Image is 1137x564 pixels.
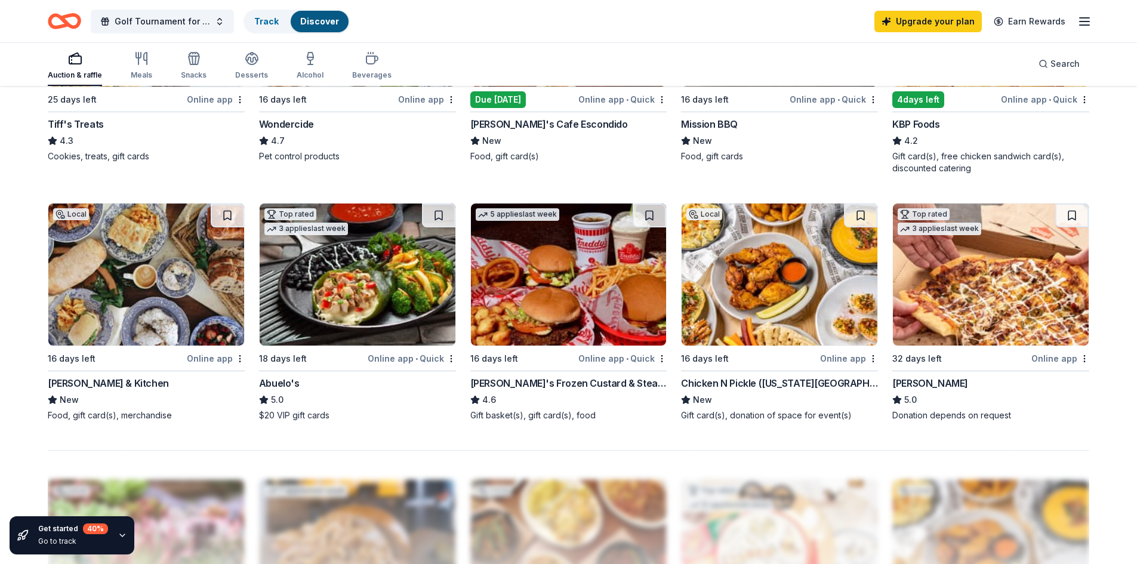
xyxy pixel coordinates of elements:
span: Search [1050,57,1080,71]
span: 4.7 [271,134,285,148]
span: New [482,134,501,148]
div: Online app Quick [1001,92,1089,107]
img: Image for Freddy's Frozen Custard & Steakburgers [471,204,667,346]
div: Online app [1031,351,1089,366]
div: 16 days left [48,352,95,366]
img: Image for Harvey Bakery & Kitchen [48,204,244,346]
span: 5.0 [904,393,917,407]
span: • [1049,95,1051,104]
div: Meals [131,70,152,80]
a: Track [254,16,279,26]
div: Snacks [181,70,207,80]
a: Image for Abuelo's Top rated3 applieslast week18 days leftOnline app•QuickAbuelo's5.0$20 VIP gift... [259,203,456,421]
span: New [693,393,712,407]
a: Earn Rewards [987,11,1073,32]
div: Go to track [38,537,108,546]
span: • [626,95,628,104]
div: Online app Quick [790,92,878,107]
span: Golf Tournament for Single Moms [115,14,210,29]
div: Alcohol [297,70,323,80]
button: Auction & raffle [48,47,102,86]
button: Search [1029,52,1089,76]
div: Wondercide [259,117,314,131]
div: Top rated [264,208,316,220]
div: [PERSON_NAME] [892,376,968,390]
span: New [60,393,79,407]
img: Image for Chicken N Pickle (Oklahoma City) [682,204,877,346]
a: Home [48,7,81,35]
div: Beverages [352,70,392,80]
div: Online app [820,351,878,366]
div: 4 days left [892,91,944,108]
div: Tiff's Treats [48,117,104,131]
a: Image for Casey'sTop rated3 applieslast week32 days leftOnline app[PERSON_NAME]5.0Donation depend... [892,203,1089,421]
div: Local [686,208,722,220]
div: Desserts [235,70,268,80]
a: Image for Freddy's Frozen Custard & Steakburgers5 applieslast week16 days leftOnline app•Quick[PE... [470,203,667,421]
div: 40 % [83,523,108,534]
div: Online app [398,92,456,107]
div: 3 applies last week [898,223,981,235]
span: 4.3 [60,134,73,148]
div: 16 days left [259,93,307,107]
button: Golf Tournament for Single Moms [91,10,234,33]
div: Online app Quick [578,351,667,366]
span: • [626,354,628,363]
button: Desserts [235,47,268,86]
span: • [415,354,418,363]
span: 4.2 [904,134,918,148]
div: 5 applies last week [476,208,559,221]
div: Auction & raffle [48,70,102,80]
div: Local [53,208,89,220]
a: Discover [300,16,339,26]
div: KBP Foods [892,117,939,131]
div: Top rated [898,208,950,220]
div: Gift basket(s), gift card(s), food [470,409,667,421]
div: Cookies, treats, gift cards [48,150,245,162]
button: Alcohol [297,47,323,86]
a: Upgrade your plan [874,11,982,32]
div: [PERSON_NAME] & Kitchen [48,376,169,390]
a: Image for Harvey Bakery & KitchenLocal16 days leftOnline app[PERSON_NAME] & KitchenNewFood, gift ... [48,203,245,421]
img: Image for Abuelo's [260,204,455,346]
div: 3 applies last week [264,223,348,235]
button: Beverages [352,47,392,86]
div: [PERSON_NAME]'s Frozen Custard & Steakburgers [470,376,667,390]
div: [PERSON_NAME]'s Cafe Escondido [470,117,628,131]
div: Online app Quick [368,351,456,366]
span: 4.6 [482,393,496,407]
div: Abuelo's [259,376,300,390]
button: TrackDiscover [244,10,350,33]
button: Snacks [181,47,207,86]
div: Food, gift card(s) [470,150,667,162]
div: Online app [187,92,245,107]
div: Get started [38,523,108,534]
div: Food, gift cards [681,150,878,162]
div: Online app Quick [578,92,667,107]
div: Gift card(s), free chicken sandwich card(s), discounted catering [892,150,1089,174]
a: Image for Chicken N Pickle (Oklahoma City)Local16 days leftOnline appChicken N Pickle ([US_STATE]... [681,203,878,421]
div: Gift card(s), donation of space for event(s) [681,409,878,421]
div: 16 days left [681,93,729,107]
span: • [837,95,840,104]
div: 16 days left [470,352,518,366]
div: Donation depends on request [892,409,1089,421]
div: 32 days left [892,352,942,366]
div: $20 VIP gift cards [259,409,456,421]
div: 25 days left [48,93,97,107]
div: 16 days left [681,352,729,366]
button: Meals [131,47,152,86]
div: Due [DATE] [470,91,526,108]
div: Chicken N Pickle ([US_STATE][GEOGRAPHIC_DATA]) [681,376,878,390]
div: Pet control products [259,150,456,162]
span: 5.0 [271,393,284,407]
div: Food, gift card(s), merchandise [48,409,245,421]
img: Image for Casey's [893,204,1089,346]
div: 18 days left [259,352,307,366]
div: Mission BBQ [681,117,738,131]
span: New [693,134,712,148]
div: Online app [187,351,245,366]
